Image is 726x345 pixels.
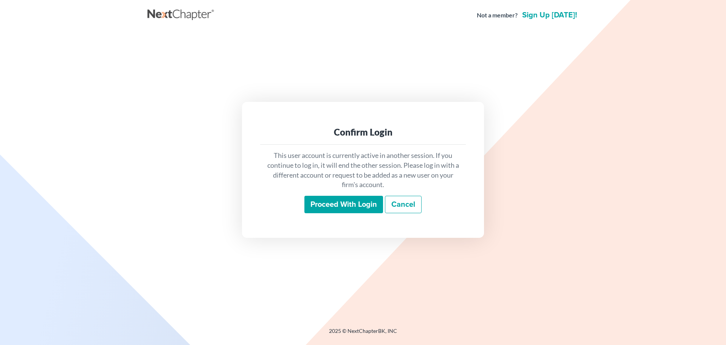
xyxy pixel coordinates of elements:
[385,196,422,213] a: Cancel
[147,327,579,341] div: 2025 © NextChapterBK, INC
[304,196,383,213] input: Proceed with login
[521,11,579,19] a: Sign up [DATE]!
[477,11,518,20] strong: Not a member?
[266,126,460,138] div: Confirm Login
[266,151,460,190] p: This user account is currently active in another session. If you continue to log in, it will end ...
